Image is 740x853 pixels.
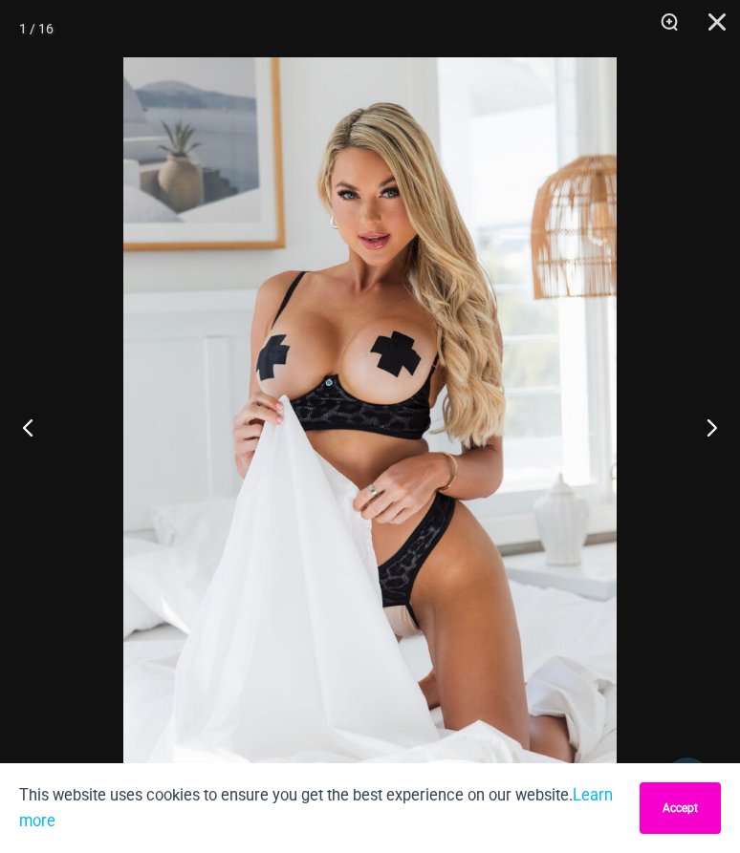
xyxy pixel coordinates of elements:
a: Learn more [19,786,613,830]
div: 1 / 16 [19,14,54,43]
button: Next [668,379,740,475]
img: Nights Fall Silver Leopard 1036 Bra 6046 Thong 09v2 [123,57,617,796]
p: This website uses cookies to ensure you get the best experience on our website. [19,782,625,834]
button: Accept [640,782,721,834]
